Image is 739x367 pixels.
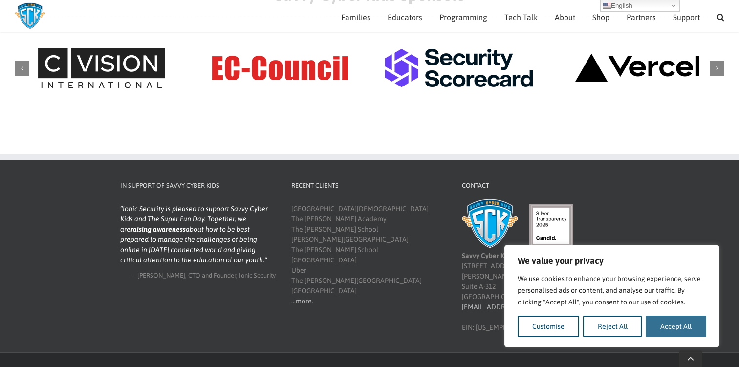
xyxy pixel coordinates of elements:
span: Support [673,13,700,21]
button: Accept All [646,316,706,337]
img: en [603,2,611,10]
button: Reject All [583,316,642,337]
h4: Recent Clients [291,181,447,191]
a: [EMAIL_ADDRESS][DOMAIN_NAME] [462,303,571,311]
blockquote: Ionic Security is pleased to support Savvy Cyber Kids and The Super Fun Day. Together, we are abo... [120,204,276,265]
div: Previous slide [15,61,29,76]
h4: In Support of Savvy Cyber Kids [120,181,276,191]
b: Savvy Cyber Kids [462,252,513,259]
span: Programming [439,13,487,21]
strong: raising awareness [130,225,186,233]
div: 8 / 9 [551,36,725,101]
a: more [296,297,312,305]
img: Security Scorecard [373,36,544,100]
span: CTO and Founder [188,272,236,279]
span: [PERSON_NAME] [137,272,185,279]
span: Ionic Security [239,272,276,279]
div: 6 / 9 [194,36,368,101]
div: [STREET_ADDRESS][PERSON_NAME][PERSON_NAME] Suite A-312 [GEOGRAPHIC_DATA] EIN: [US_EMPLOYER_IDENTI... [462,204,617,332]
img: C Vision [16,36,187,100]
img: Savvy Cyber Kids [462,199,518,248]
h4: Contact [462,181,617,191]
span: Educators [388,13,422,21]
img: EC-Council [195,36,366,100]
span: Tech Talk [504,13,538,21]
span: About [555,13,575,21]
div: 7 / 9 [372,36,546,101]
img: Vercel [552,36,723,100]
button: Customise [518,316,579,337]
span: Partners [627,13,656,21]
span: Families [341,13,370,21]
div: 5 / 9 [15,36,189,101]
div: Next slide [710,61,724,76]
img: candid-seal-silver-2025.svg [529,204,573,248]
span: Shop [592,13,609,21]
img: Savvy Cyber Kids Logo [15,2,45,29]
p: We use cookies to enhance your browsing experience, serve personalised ads or content, and analys... [518,273,706,308]
p: We value your privacy [518,255,706,267]
div: [GEOGRAPHIC_DATA][DEMOGRAPHIC_DATA] The [PERSON_NAME] Academy The [PERSON_NAME] School [PERSON_NA... [291,204,447,306]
